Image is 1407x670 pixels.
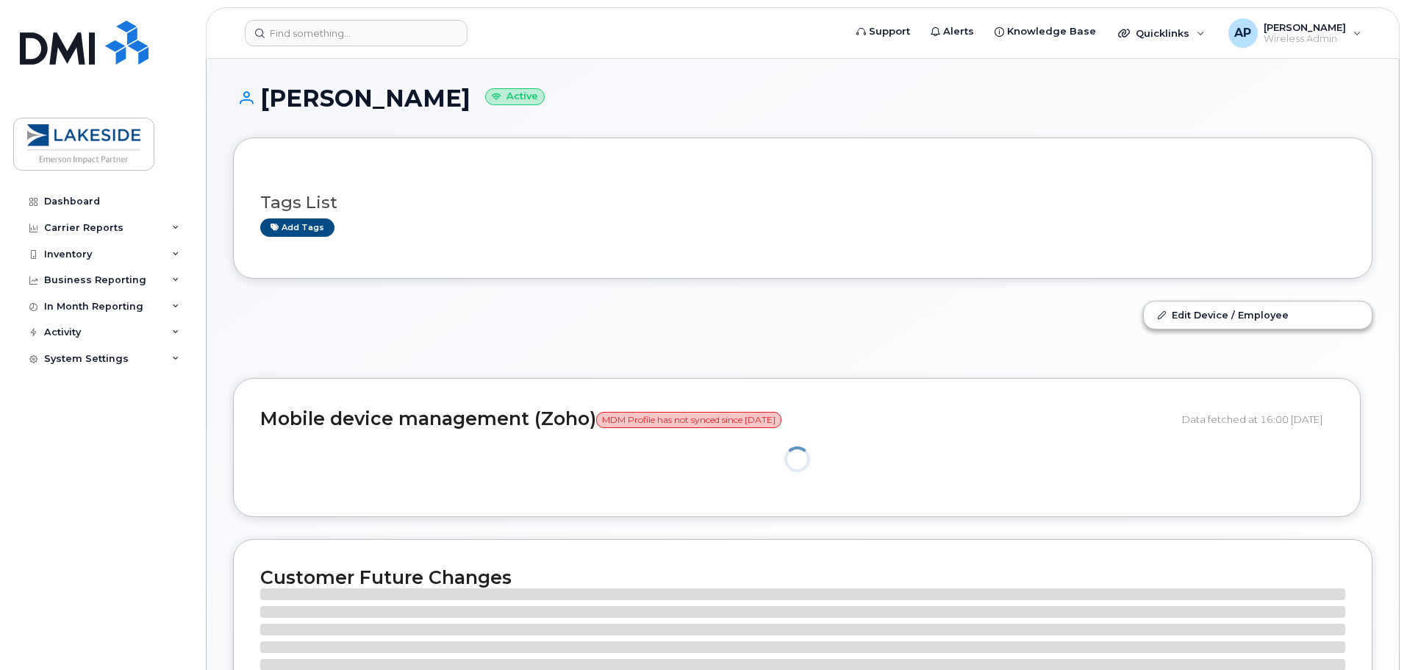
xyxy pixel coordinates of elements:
[233,85,1372,111] h1: [PERSON_NAME]
[260,566,1345,588] h2: Customer Future Changes
[260,409,1171,430] h2: Mobile device management (Zoho)
[260,218,334,237] a: Add tags
[596,412,781,428] span: MDM Profile has not synced since [DATE]
[1182,405,1333,433] div: Data fetched at 16:00 [DATE]
[260,193,1345,212] h3: Tags List
[1144,302,1372,328] a: Edit Device / Employee
[485,88,545,105] small: Active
